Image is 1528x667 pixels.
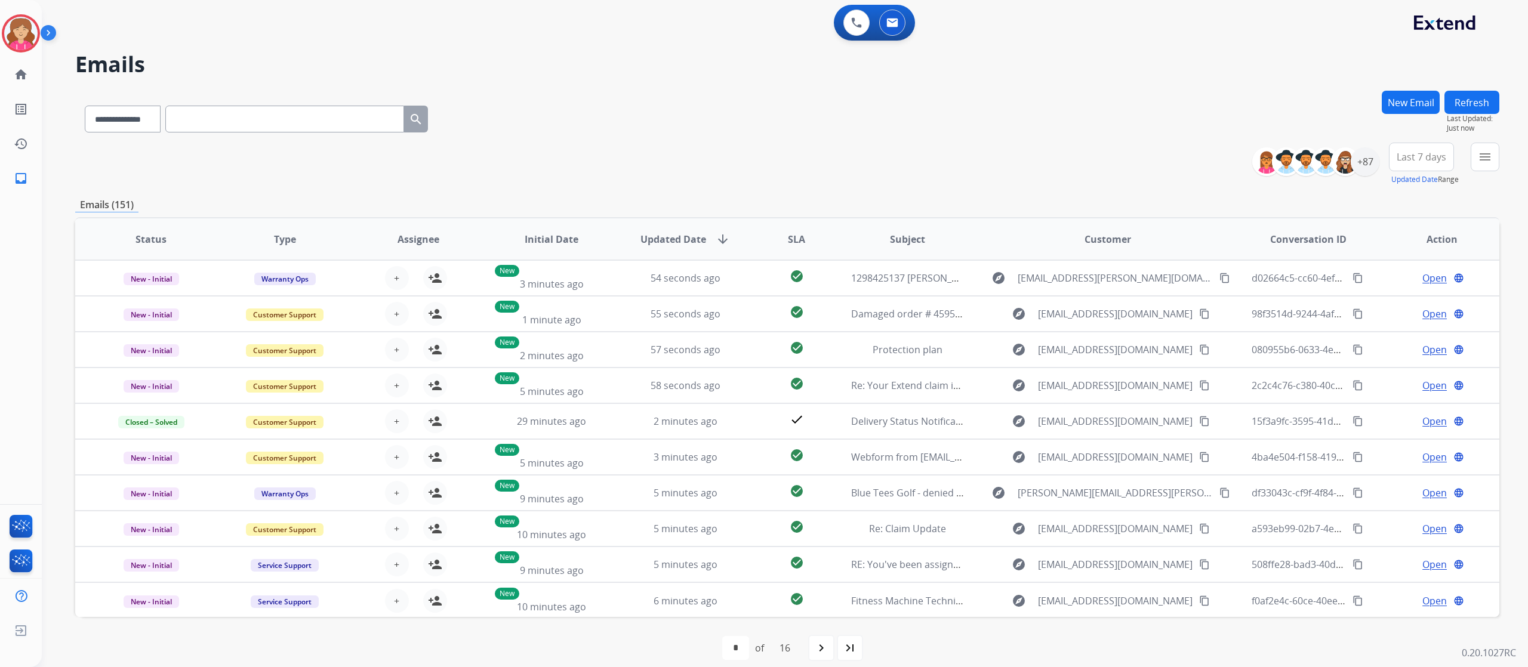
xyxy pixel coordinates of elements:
[788,232,805,246] span: SLA
[770,636,800,660] div: 16
[1038,414,1193,428] span: [EMAIL_ADDRESS][DOMAIN_NAME]
[246,308,324,321] span: Customer Support
[394,450,399,464] span: +
[1038,342,1193,357] span: [EMAIL_ADDRESS][DOMAIN_NAME]
[1353,273,1363,283] mat-icon: content_copy
[790,555,804,570] mat-icon: check_circle
[1353,595,1363,606] mat-icon: content_copy
[124,344,179,357] span: New - Initial
[522,313,581,326] span: 1 minute ago
[520,492,584,505] span: 9 minutes ago
[755,641,764,655] div: of
[716,232,730,246] mat-icon: arrow_downward
[790,341,804,355] mat-icon: check_circle
[640,232,706,246] span: Updated Date
[254,273,316,285] span: Warranty Ops
[517,600,586,613] span: 10 minutes ago
[1353,559,1363,570] mat-icon: content_copy
[525,232,578,246] span: Initial Date
[1422,307,1447,321] span: Open
[1199,452,1210,462] mat-icon: content_copy
[790,520,804,534] mat-icon: check_circle
[124,523,179,536] span: New - Initial
[1353,308,1363,319] mat-icon: content_copy
[428,271,442,285] mat-icon: person_add
[124,559,179,572] span: New - Initial
[654,486,717,499] span: 5 minutes ago
[1038,307,1193,321] span: [EMAIL_ADDRESS][DOMAIN_NAME]
[495,480,519,492] p: New
[1453,273,1464,283] mat-icon: language
[654,450,717,464] span: 3 minutes ago
[1397,155,1446,159] span: Last 7 days
[1012,414,1026,428] mat-icon: explore
[1382,91,1440,114] button: New Email
[520,385,584,398] span: 5 minutes ago
[1252,522,1435,535] span: a593eb99-02b7-4e4a-bb61-45c276df38c1
[135,232,167,246] span: Status
[428,342,442,357] mat-icon: person_add
[394,486,399,500] span: +
[1018,486,1212,500] span: [PERSON_NAME][EMAIL_ADDRESS][PERSON_NAME][DOMAIN_NAME]
[1453,523,1464,534] mat-icon: language
[1353,344,1363,355] mat-icon: content_copy
[394,414,399,428] span: +
[1353,380,1363,391] mat-icon: content_copy
[428,486,442,500] mat-icon: person_add
[394,271,399,285] span: +
[1038,557,1193,572] span: [EMAIL_ADDRESS][DOMAIN_NAME]
[1353,523,1363,534] mat-icon: content_copy
[790,376,804,391] mat-icon: check_circle
[1453,452,1464,462] mat-icon: language
[851,379,1028,392] span: Re: Your Extend claim is being reviewed
[1252,450,1425,464] span: 4ba4e504-f158-419f-ac0c-494f849f0a35
[118,416,184,428] span: Closed – Solved
[1252,307,1427,320] span: 98f3514d-9244-4af8-b027-3bc87fa1f43e
[790,448,804,462] mat-icon: check_circle
[1422,557,1447,572] span: Open
[1252,486,1425,499] span: df33043c-cf9f-4f84-b875-7d8eb1fb3149
[991,271,1006,285] mat-icon: explore
[1252,271,1432,285] span: d02664c5-cc60-4ef5-aebc-9032a4a97165
[1389,143,1454,171] button: Last 7 days
[385,409,409,433] button: +
[1038,450,1193,464] span: [EMAIL_ADDRESS][DOMAIN_NAME]
[1391,175,1438,184] button: Updated Date
[1353,452,1363,462] mat-icon: content_copy
[124,273,179,285] span: New - Initial
[1351,147,1379,176] div: +87
[495,515,519,527] p: New
[428,378,442,393] mat-icon: person_add
[1422,486,1447,500] span: Open
[495,444,519,456] p: New
[873,343,942,356] span: Protection plan
[851,486,985,499] span: Blue Tees Golf - denied claims
[428,307,442,321] mat-icon: person_add
[495,301,519,313] p: New
[790,412,804,427] mat-icon: check
[394,307,399,321] span: +
[651,379,720,392] span: 58 seconds ago
[1453,487,1464,498] mat-icon: language
[385,481,409,505] button: +
[890,232,925,246] span: Subject
[1353,416,1363,427] mat-icon: content_copy
[517,528,586,541] span: 10 minutes ago
[495,336,519,348] p: New
[428,594,442,608] mat-icon: person_add
[1012,594,1026,608] mat-icon: explore
[790,484,804,498] mat-icon: check_circle
[124,308,179,321] span: New - Initial
[1422,378,1447,393] span: Open
[1353,487,1363,498] mat-icon: content_copy
[851,271,981,285] span: 1298425137 [PERSON_NAME]
[1478,150,1492,164] mat-icon: menu
[520,456,584,470] span: 5 minutes ago
[1453,559,1464,570] mat-icon: language
[1038,594,1193,608] span: [EMAIL_ADDRESS][DOMAIN_NAME]
[14,67,28,82] mat-icon: home
[385,373,409,397] button: +
[394,557,399,572] span: +
[851,558,1239,571] span: RE: You've been assigned a new service order: 58546687-cffc-4120-9ae7-44928d218846
[274,232,296,246] span: Type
